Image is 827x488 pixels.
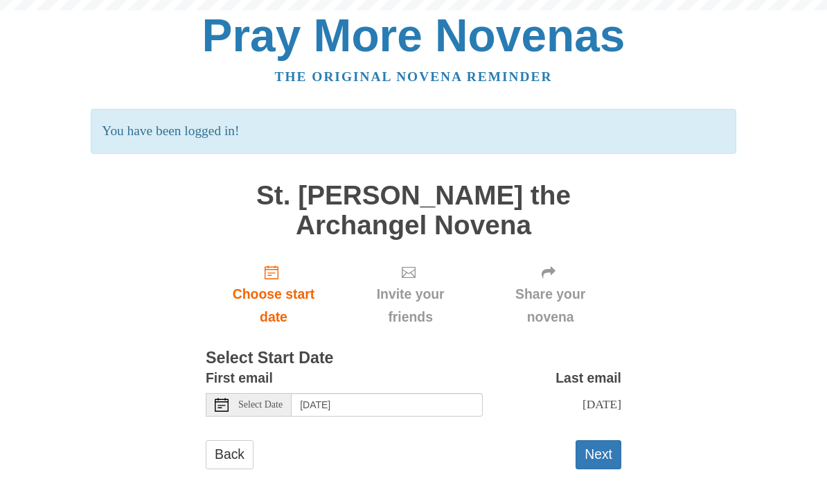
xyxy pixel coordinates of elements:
span: Select Date [238,400,283,410]
div: Click "Next" to confirm your start date first. [479,254,621,336]
h1: St. [PERSON_NAME] the Archangel Novena [206,181,621,240]
a: Choose start date [206,254,341,336]
button: Next [576,440,621,469]
span: Invite your friends [355,283,465,329]
label: Last email [555,367,621,390]
a: Pray More Novenas [202,10,625,61]
p: You have been logged in! [91,109,736,154]
div: Click "Next" to confirm your start date first. [341,254,479,336]
a: Back [206,440,254,469]
h3: Select Start Date [206,349,621,367]
span: [DATE] [583,397,621,411]
span: Choose start date [220,283,328,329]
a: The original novena reminder [275,69,553,84]
label: First email [206,367,273,390]
span: Share your novena [493,283,607,329]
